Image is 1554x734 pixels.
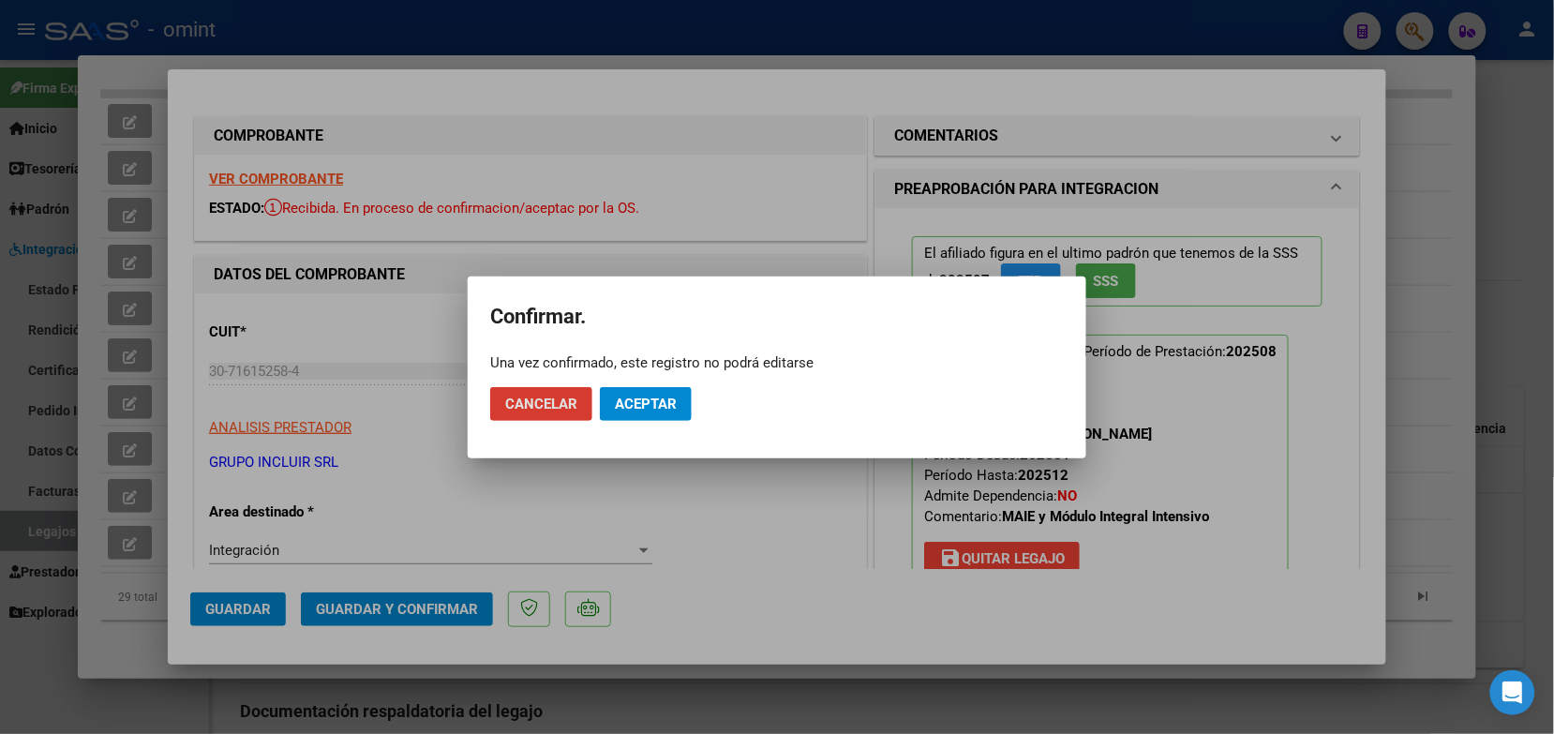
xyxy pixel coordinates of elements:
h2: Confirmar. [490,299,1064,335]
span: Aceptar [615,396,677,412]
span: Cancelar [505,396,577,412]
button: Cancelar [490,387,592,421]
div: Una vez confirmado, este registro no podrá editarse [490,353,1064,372]
button: Aceptar [600,387,692,421]
div: Open Intercom Messenger [1490,670,1535,715]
